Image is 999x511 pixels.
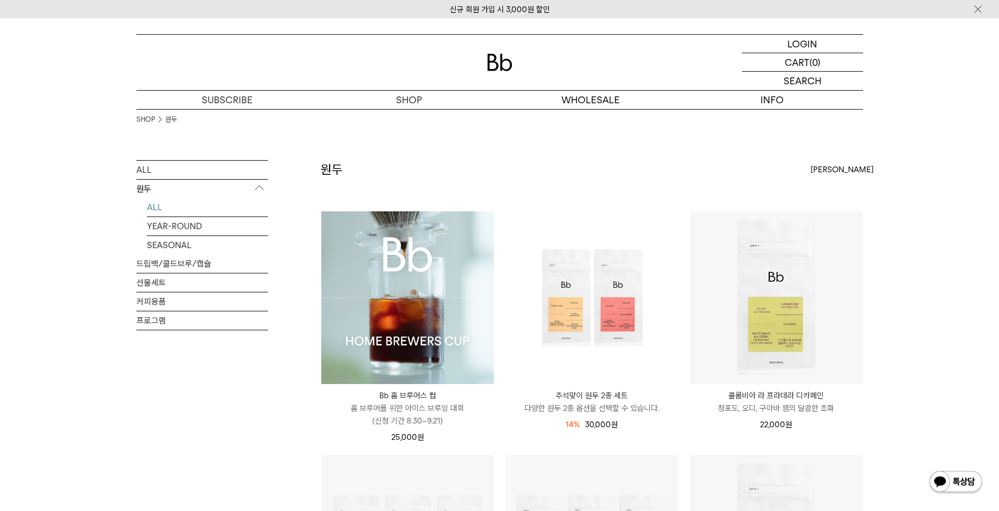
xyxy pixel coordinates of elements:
a: 신규 회원 가입 시 3,000원 할인 [450,5,550,14]
a: Bb 홈 브루어스 컵 홈 브루어를 위한 아이스 브루잉 대회(신청 기간 8.30~9.21) [321,389,494,427]
span: 원 [785,420,792,429]
span: 25,000 [391,433,424,442]
img: 로고 [487,54,512,71]
img: 추석맞이 원두 2종 세트 [506,211,678,384]
a: 드립백/콜드브루/캡슐 [136,254,268,273]
p: 추석맞이 원두 2종 세트 [506,389,678,402]
p: 콜롬비아 라 프라데라 디카페인 [690,389,863,402]
img: Bb 홈 브루어스 컵 [321,211,494,384]
p: WHOLESALE [500,91,681,109]
h2: 원두 [321,161,343,179]
span: [PERSON_NAME] [810,163,874,176]
img: 콜롬비아 라 프라데라 디카페인 [690,211,863,384]
p: CART [785,53,809,71]
a: SHOP [318,91,500,109]
div: 14% [566,418,580,431]
a: 커피용품 [136,292,268,311]
a: 원두 [165,114,177,125]
p: (0) [809,53,820,71]
p: 원두 [136,180,268,199]
span: 30,000 [585,420,618,429]
a: 추석맞이 원두 2종 세트 다양한 원두 2종 옵션을 선택할 수 있습니다. [506,389,678,415]
p: 청포도, 오디, 구아바 잼의 달콤한 조화 [690,402,863,415]
a: YEAR-ROUND [147,217,268,235]
p: 다양한 원두 2종 옵션을 선택할 수 있습니다. [506,402,678,415]
img: 카카오톡 채널 1:1 채팅 버튼 [928,470,983,495]
span: 22,000 [760,420,792,429]
p: INFO [681,91,863,109]
a: SEASONAL [147,236,268,254]
a: ALL [136,161,268,179]
span: 원 [611,420,618,429]
p: LOGIN [787,35,817,53]
a: 콜롬비아 라 프라데라 디카페인 청포도, 오디, 구아바 잼의 달콤한 조화 [690,389,863,415]
a: CART (0) [742,53,863,72]
a: 프로그램 [136,311,268,330]
a: SHOP [136,114,155,125]
a: LOGIN [742,35,863,53]
p: SEARCH [784,72,822,90]
p: 홈 브루어를 위한 아이스 브루잉 대회 (신청 기간 8.30~9.21) [321,402,494,427]
p: Bb 홈 브루어스 컵 [321,389,494,402]
span: 원 [417,433,424,442]
a: ALL [147,198,268,217]
a: SUBSCRIBE [136,91,318,109]
a: 선물세트 [136,273,268,292]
